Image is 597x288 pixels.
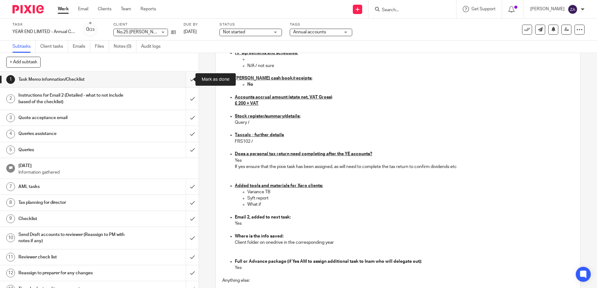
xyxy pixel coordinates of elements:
strong: Email 2, added to next task: [235,215,291,219]
div: 0 [86,26,95,33]
small: /23 [89,28,95,31]
a: Client tasks [40,41,68,53]
u: [PERSON_NAME] cash book/receipts: [235,76,312,80]
h1: [DATE] [18,161,193,169]
span: Annual accounts [293,30,326,34]
a: Team [121,6,131,12]
label: Due by [184,22,212,27]
h1: Queries [18,145,126,155]
strong: No [247,82,253,87]
a: Clients [98,6,111,12]
h1: Quote acceptance email [18,113,126,122]
div: 3 [6,113,15,122]
div: 10 [6,233,15,242]
h1: Send Draft accounts to reviewer (Reassign to PM with notes if any) [18,230,126,246]
p: If yes ensure that the pixie task has been assigned, as will need to complete the tax return to c... [235,164,573,170]
div: 9 [6,214,15,223]
span: No.25 [PERSON_NAME] Ltd [117,30,171,34]
p: Yes [235,220,573,227]
p: Yes [235,157,573,164]
p: Yes [235,265,573,271]
strong: Where is the info saved: [235,234,284,238]
label: Task [12,22,75,27]
img: svg%3E [568,4,578,14]
u: Taxcalc - further details [235,133,284,137]
u: HP agreements and schedules: [235,51,298,55]
input: Search [381,7,437,13]
div: 11 [6,253,15,262]
a: Emails [73,41,90,53]
u: Added tools and materials for Xero clients: [235,184,323,188]
h1: Reassign to preparer for any changes [18,268,126,278]
p: Variance TB [247,189,573,195]
u: £ 200 + VAT [235,101,259,106]
button: + Add subtask [6,57,41,67]
h1: Tax planning for director [18,198,126,207]
u: Accounts accrual amount (state net, VAT Gross) [235,95,332,99]
p: [PERSON_NAME] [530,6,565,12]
a: Reports [141,6,156,12]
h1: AML tasks [18,182,126,191]
div: 5 [6,146,15,154]
p: Client folder on onedrive in the corresponding year [235,239,573,246]
p: N/A / not sure [247,63,573,69]
a: Notes (0) [114,41,136,53]
div: 2 [6,94,15,103]
a: Subtasks [12,41,36,53]
h1: Reviewer check list [18,252,126,262]
div: 7 [6,182,15,191]
p: Information gathered [18,169,193,175]
u: Does a personal tax return need completing after the YE accounts? [235,152,372,156]
u: Stock register/summary/details: [235,114,300,118]
div: YEAR END LIMITED - Annual COMPANY accounts and CT600 return [12,29,75,35]
div: 4 [6,130,15,138]
a: Email [78,6,88,12]
a: Audit logs [141,41,165,53]
p: Anything else: [222,277,573,284]
strong: Full or Advance package (if Yes AM to assign additional task to Inam who will delegate out): [235,259,422,264]
p: Syft report [247,195,573,201]
div: 1 [6,75,15,84]
img: Pixie [12,5,44,13]
div: 8 [6,198,15,207]
p: Query / [235,119,573,126]
label: Tags [290,22,352,27]
h1: Task Memo information/Checklist [18,75,126,84]
a: Files [95,41,109,53]
h1: Queries assistance [18,129,126,138]
div: 12 [6,269,15,277]
span: [DATE] [184,30,197,34]
p: FRS102 / [235,138,573,145]
h1: Checklist [18,214,126,223]
span: Get Support [471,7,496,11]
span: Not started [223,30,245,34]
p: What if [247,201,573,208]
label: Status [220,22,282,27]
a: Work [58,6,69,12]
h1: Instructions for Email 2 (Detailed - what to not include based of the checklist) [18,91,126,107]
label: Client [113,22,176,27]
